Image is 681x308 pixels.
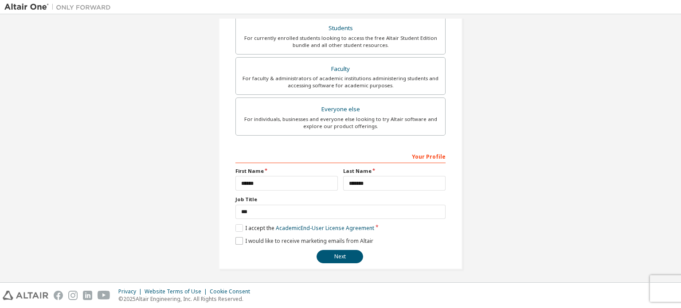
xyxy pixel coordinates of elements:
a: Academic End-User License Agreement [276,224,374,232]
div: For individuals, businesses and everyone else looking to try Altair software and explore our prod... [241,116,440,130]
div: Everyone else [241,103,440,116]
div: For currently enrolled students looking to access the free Altair Student Edition bundle and all ... [241,35,440,49]
img: linkedin.svg [83,291,92,300]
div: For faculty & administrators of academic institutions administering students and accessing softwa... [241,75,440,89]
label: First Name [235,168,338,175]
button: Next [317,250,363,263]
label: I accept the [235,224,374,232]
div: Website Terms of Use [145,288,210,295]
img: altair_logo.svg [3,291,48,300]
div: Cookie Consent [210,288,255,295]
div: Students [241,22,440,35]
img: instagram.svg [68,291,78,300]
p: © 2025 Altair Engineering, Inc. All Rights Reserved. [118,295,255,303]
label: Last Name [343,168,446,175]
label: I would like to receive marketing emails from Altair [235,237,373,245]
label: Job Title [235,196,446,203]
img: youtube.svg [98,291,110,300]
div: Your Profile [235,149,446,163]
img: Altair One [4,3,115,12]
img: facebook.svg [54,291,63,300]
div: Faculty [241,63,440,75]
div: Privacy [118,288,145,295]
